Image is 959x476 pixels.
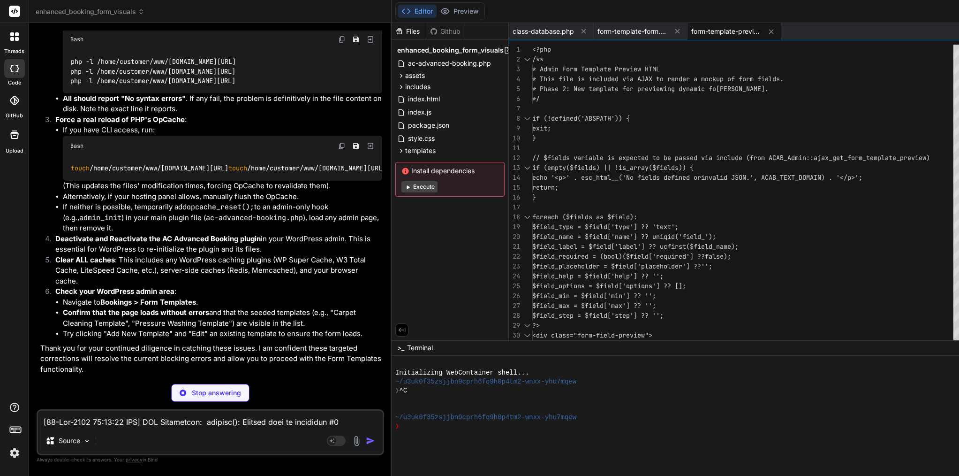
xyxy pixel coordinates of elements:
[509,261,520,271] div: 23
[532,114,630,123] span: if (!defined('ABSPATH')) {
[532,213,637,221] span: foreach ($fields as $field):
[392,27,426,36] div: Files
[509,173,520,183] div: 14
[63,308,209,317] strong: Confirm that the page loads without errors
[407,120,450,131] span: package.json
[397,343,404,353] span: >_
[532,193,536,201] span: }
[701,173,862,182] span: invalid JSON.', ACAB_TEXT_DOMAIN) . '</p>';
[513,27,574,36] span: class-database.php
[509,232,520,242] div: 20
[405,82,430,92] span: includes
[405,146,436,155] span: templates
[509,271,520,281] div: 24
[83,437,91,445] img: Pick Models
[509,311,520,321] div: 28
[36,7,144,16] span: enhanced_booking_form_visuals
[532,65,660,73] span: * Admin Form Template Preview HTML
[597,27,668,36] span: form-template-form.php
[395,422,399,431] span: ❯
[63,18,382,93] li: If you have CLI access, run these commands:
[509,301,520,311] div: 27
[399,386,407,395] span: ^C
[532,154,720,162] span: // $fields variable is expected to be passed via i
[509,64,520,74] div: 3
[55,115,185,124] strong: Force a real reload of PHP's OpCache
[509,94,520,104] div: 6
[521,163,533,173] div: Click to collapse the range.
[532,331,652,339] span: <div class="form-field-preview">
[532,242,705,251] span: $field_label = $field['label'] ?? ucfirst($fie
[55,286,382,297] p: :
[532,301,656,310] span: $field_max = $field['max'] ?? '';
[395,377,576,386] span: ~/u3uk0f35zsjjbn9cprh6fq9h0p4tm2-wnxx-yhu7mqew
[6,112,23,120] label: GitHub
[532,45,551,54] span: <?php
[63,94,186,103] strong: All should report "No syntax errors"
[521,114,533,123] div: Click to collapse the range.
[187,202,254,212] code: opcache_reset();
[509,104,520,114] div: 7
[720,154,907,162] span: nclude (from ACAB_Admin::ajax_get_form_template_pr
[521,330,533,340] div: Click to collapse the range.
[521,212,533,222] div: Click to collapse the range.
[907,154,930,162] span: eview)
[509,252,520,261] div: 22
[351,436,362,446] img: attachment
[509,192,520,202] div: 16
[8,79,21,87] label: code
[63,297,382,308] li: Navigate to .
[70,163,544,173] code: /home/customer/www/[DOMAIN_NAME][URL] /home/customer/www/[DOMAIN_NAME][URL] /home/customer/www/[D...
[349,139,362,153] button: Save file
[509,212,520,222] div: 18
[532,292,656,300] span: $field_min = $field['min'] ?? '';
[509,222,520,232] div: 19
[55,234,261,243] strong: Deactivate and Reactivate the AC Advanced Booking plugin
[532,262,701,270] span: $field_placeholder = $field['placeholder'] ??
[59,436,80,445] p: Source
[705,232,716,241] span: ');
[349,33,362,46] button: Save file
[407,107,432,118] span: index.js
[509,202,520,212] div: 17
[126,457,143,462] span: privacy
[405,71,425,80] span: assets
[79,213,121,223] code: admin_init
[509,281,520,291] div: 25
[509,321,520,330] div: 29
[192,388,241,398] p: Stop answering
[532,134,536,142] span: }
[37,455,384,464] p: Always double-check its answers. Your in Bind
[509,330,520,340] div: 30
[532,75,716,83] span: * This file is included via AJAX to render a mock
[401,166,498,176] span: Install dependencies
[532,272,664,280] span: $field_help = $field['help'] ?? '';
[63,202,382,234] li: If neither is possible, temporarily add to an admin-only hook (e.g., ) in your main plugin file (...
[532,124,551,132] span: exit;
[532,163,694,172] span: if (empty($fields) || !is_array($fields)) {
[366,436,375,445] img: icon
[55,115,382,125] p: :
[426,27,465,36] div: Github
[407,343,433,353] span: Terminal
[55,255,382,287] p: : This includes any WordPress caching plugins (WP Super Cache, W3 Total Cache, LiteSpeed Cache, e...
[395,413,576,422] span: ~/u3uk0f35zsjjbn9cprh6fq9h0p4tm2-wnxx-yhu7mqew
[63,307,382,329] li: and that the seeded templates (e.g., "Carpet Cleaning Template", "Pressure Washing Template") are...
[509,153,520,163] div: 12
[705,252,731,261] span: false);
[63,125,382,191] li: If you have CLI access, run: (This updates the files' modification times, forcing OpCache to reva...
[55,234,382,255] p: in your WordPress admin. This is essential for WordPress to re-initialize the plugin and its files.
[228,164,247,173] span: touch
[437,5,483,18] button: Preview
[716,75,784,83] span: up of form fields.
[7,445,23,461] img: settings
[55,287,174,296] strong: Check your WordPress admin area
[509,183,520,192] div: 15
[532,321,540,330] span: ?>
[532,223,679,231] span: $field_type = $field['type'] ?? 'text';
[395,369,529,377] span: Initializing WebContainer shell...
[4,47,24,55] label: threads
[407,133,436,144] span: style.css
[366,35,375,44] img: Open in Browser
[71,164,90,173] span: touch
